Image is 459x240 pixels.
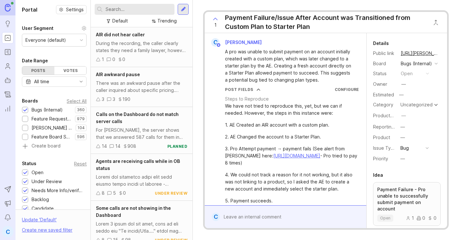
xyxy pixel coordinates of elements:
span: AIR awkward pause [96,72,140,77]
div: — [401,112,406,119]
div: We have not tried to reproduce this, yet, but we can if needed. However, the steps in this instan... [225,102,359,117]
div: All time [34,78,49,85]
div: 0 [122,56,125,63]
div: Backlog [32,196,49,203]
div: Board [373,60,396,67]
a: [URL][DOMAIN_NAME] [273,153,320,158]
a: Roadmaps [2,46,14,58]
button: ProductboardID [399,111,408,120]
div: Loremi dol sitametco adipi elit sedd eiusmo tempo incidi ut laboree - dolorema. Aliq enim adm Ven... [96,173,187,188]
div: Boards [22,97,38,105]
div: Trending [157,17,177,24]
div: 1 [102,56,104,63]
p: 596 [77,134,85,139]
div: Create new saved filter [22,227,72,234]
label: ProductboardID [373,113,407,118]
div: 14 [102,143,107,150]
div: Select All [67,99,87,103]
a: Changelog [2,89,14,100]
p: Payment Failure - Pro unable to successfully submit payment on account [377,186,436,212]
div: 8 [102,190,105,197]
div: Default [112,17,128,24]
button: Announcements [2,198,14,209]
img: Canny Home [5,4,11,11]
div: Update ' Default ' [22,216,57,227]
div: Feature Requests (Internal) [32,115,72,122]
div: open [401,70,413,77]
div: 0 [417,216,425,220]
div: Details [373,40,389,47]
span: open [380,216,390,221]
div: A pro was unable to submit payment on an account initially created with a custom plan, which was ... [225,48,353,84]
div: Votes [54,67,87,75]
label: Issue Type [373,145,397,151]
a: C[PERSON_NAME] [207,38,267,47]
span: Agents are receiving calls while in OB status [96,158,180,171]
div: Needs More Info/verif/repro [32,187,83,194]
p: 104 [78,125,85,130]
div: 14 [115,143,120,150]
div: 190 [122,96,130,103]
div: — [397,91,406,99]
div: 3 [113,96,115,103]
span: AIR did not hear caller [96,32,145,37]
p: 979 [77,116,85,121]
div: Bugs (Internal) [401,60,432,67]
label: Product [373,135,390,140]
div: Public link [373,50,396,57]
a: Ideas [2,18,14,30]
span: 1 [214,22,217,29]
a: AIR did not hear callerDuring the recording, the caller clearly states they need a family lawyer,... [91,27,192,67]
img: member badge [216,43,221,48]
div: Lorem 3 ipsum dol sit amet, cons ad eli seddo eiu "Te incidi/Utla...." etdol mag Aliq enim adm Ve... [96,220,187,235]
span: Some calls are not showing in the Dashboard [96,205,171,218]
div: under review [155,191,187,196]
div: 5. Payment succeeds. [225,197,359,204]
div: planned [167,144,188,149]
label: Priority [373,156,388,161]
label: Reporting Team [373,124,407,129]
a: Create board [22,144,87,149]
div: Status [22,160,36,167]
h1: Portal [22,6,37,13]
div: Category [373,101,396,108]
div: Feature Board Sandbox [DATE] [32,133,72,140]
div: — [400,155,405,162]
div: 2. AE Changed the account to a Starter Plan. [225,133,359,140]
button: Settings [56,5,87,14]
a: Configure [335,87,359,92]
div: — [400,123,405,130]
button: Notifications [2,212,14,223]
span: [PERSON_NAME] [225,40,262,45]
div: 908 [127,143,136,150]
div: [PERSON_NAME] (Public) [32,124,72,131]
svg: toggle icon [76,79,86,84]
div: 3. Pro Attempt payment → payment fails (See alert from [PERSON_NAME] here: - Pro tried to pay 8 t... [225,145,359,166]
a: Portal [2,32,14,44]
div: Posts [22,67,54,75]
div: 0 [123,190,126,197]
div: During the recording, the caller clearly states they need a family lawyer, however this does not ... [96,40,187,54]
div: Bug [400,145,409,152]
div: Reset [74,162,87,165]
div: For [PERSON_NAME], the server shows that we answered 587 calls for them in September. We also bil... [96,127,187,141]
button: Post Fields [225,87,260,92]
div: Candidate [32,205,54,212]
div: 3 [102,96,104,103]
a: Users [2,60,14,72]
div: 4. We could not track a reason for it not working, but it also was not linking to a product, so I... [225,171,359,192]
a: Reporting [2,103,14,114]
div: 0 [112,56,115,63]
div: There was an awkward pause after the caller inquired about specific pricing. Then she finally ask... [96,80,187,94]
div: — [400,134,405,141]
button: C [2,226,14,237]
span: Settings [66,6,84,13]
div: 5 [113,190,116,197]
div: Idea [373,171,383,179]
div: Bugs (Internal) [32,106,63,113]
div: 1 [406,216,414,220]
p: 360 [77,107,85,112]
a: Agents are receiving calls while in OB statusLoremi dol sitametco adipi elit sedd eiusmo tempo in... [91,154,192,201]
div: Date Range [22,57,48,65]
